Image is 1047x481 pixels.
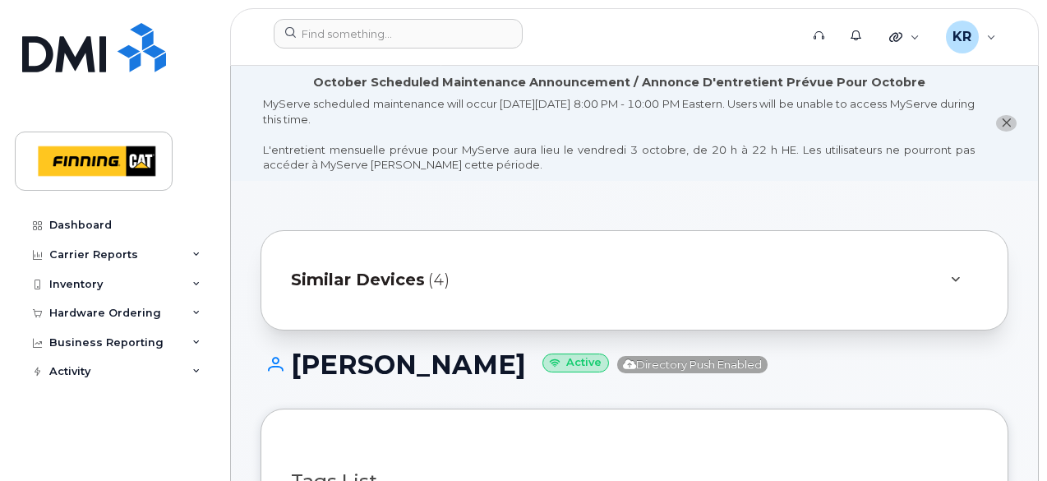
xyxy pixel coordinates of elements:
span: (4) [428,268,450,292]
iframe: Messenger Launcher [976,409,1035,469]
div: October Scheduled Maintenance Announcement / Annonce D'entretient Prévue Pour Octobre [313,74,925,91]
button: close notification [996,115,1017,132]
small: Active [542,354,609,372]
span: Directory Push Enabled [617,356,768,373]
h1: [PERSON_NAME] [261,350,1008,379]
div: MyServe scheduled maintenance will occur [DATE][DATE] 8:00 PM - 10:00 PM Eastern. Users will be u... [263,96,975,173]
span: Similar Devices [291,268,425,292]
